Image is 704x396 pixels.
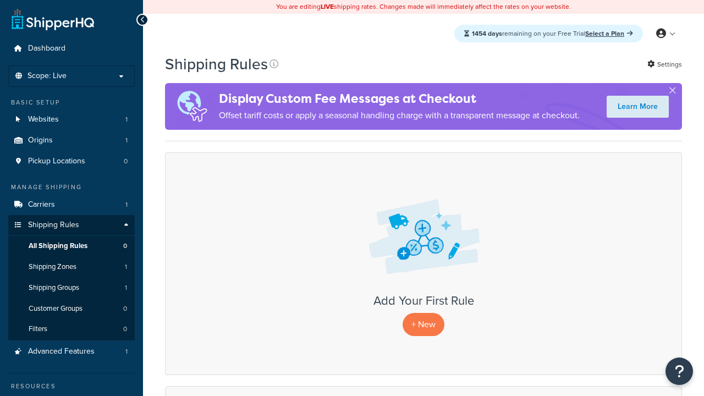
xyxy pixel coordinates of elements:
[321,2,334,12] b: LIVE
[29,283,79,293] span: Shipping Groups
[8,151,135,172] a: Pickup Locations 0
[403,313,444,335] p: + New
[177,294,670,307] h3: Add Your First Rule
[125,136,128,145] span: 1
[8,257,135,277] li: Shipping Zones
[8,183,135,192] div: Manage Shipping
[165,53,268,75] h1: Shipping Rules
[8,98,135,107] div: Basic Setup
[8,109,135,130] a: Websites 1
[125,262,127,272] span: 1
[165,83,219,130] img: duties-banner-06bc72dcb5fe05cb3f9472aba00be2ae8eb53ab6f0d8bb03d382ba314ac3c341.png
[8,257,135,277] a: Shipping Zones 1
[28,157,85,166] span: Pickup Locations
[123,304,127,313] span: 0
[28,71,67,81] span: Scope: Live
[28,347,95,356] span: Advanced Features
[8,236,135,256] a: All Shipping Rules 0
[219,90,580,108] h4: Display Custom Fee Messages at Checkout
[8,38,135,59] a: Dashboard
[647,57,682,72] a: Settings
[472,29,502,38] strong: 1454 days
[8,130,135,151] li: Origins
[125,347,128,356] span: 1
[665,358,693,385] button: Open Resource Center
[125,283,127,293] span: 1
[8,342,135,362] a: Advanced Features 1
[8,319,135,339] a: Filters 0
[8,319,135,339] li: Filters
[8,278,135,298] li: Shipping Groups
[607,96,669,118] a: Learn More
[8,215,135,235] a: Shipping Rules
[8,278,135,298] a: Shipping Groups 1
[8,236,135,256] li: All Shipping Rules
[29,241,87,251] span: All Shipping Rules
[29,304,82,313] span: Customer Groups
[8,195,135,215] li: Carriers
[585,29,633,38] a: Select a Plan
[123,324,127,334] span: 0
[28,221,79,230] span: Shipping Rules
[454,25,643,42] div: remaining on your Free Trial
[12,8,94,30] a: ShipperHQ Home
[8,151,135,172] li: Pickup Locations
[8,195,135,215] a: Carriers 1
[8,342,135,362] li: Advanced Features
[8,215,135,340] li: Shipping Rules
[28,200,55,210] span: Carriers
[29,324,47,334] span: Filters
[125,115,128,124] span: 1
[124,157,128,166] span: 0
[219,108,580,123] p: Offset tariff costs or apply a seasonal handling charge with a transparent message at checkout.
[125,200,128,210] span: 1
[8,299,135,319] li: Customer Groups
[8,382,135,391] div: Resources
[8,109,135,130] li: Websites
[8,299,135,319] a: Customer Groups 0
[29,262,76,272] span: Shipping Zones
[28,136,53,145] span: Origins
[28,115,59,124] span: Websites
[123,241,127,251] span: 0
[28,44,65,53] span: Dashboard
[8,130,135,151] a: Origins 1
